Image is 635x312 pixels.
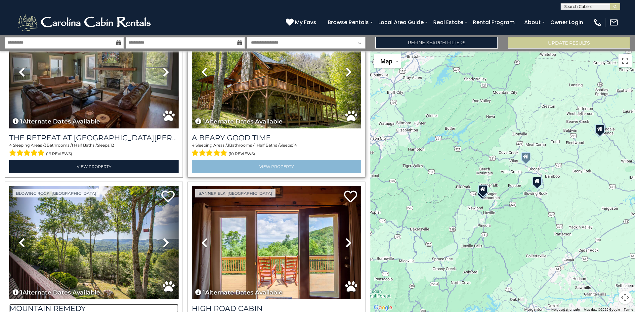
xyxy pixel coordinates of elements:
[547,17,586,28] a: Owner Login
[46,150,72,158] span: (16 reviews)
[192,160,361,173] a: View Property
[609,18,618,27] img: mail-regular-white.png
[9,186,179,299] img: thumbnail_163266957.jpeg
[375,37,498,49] a: Refine Search Filters
[227,143,229,148] span: 3
[9,142,179,158] div: Sleeping Areas / Bathrooms / Sleeps:
[372,303,394,312] a: Open this area in Google Maps (opens a new window)
[286,18,318,27] a: My Favs
[192,15,361,128] img: thumbnail_163275464.jpeg
[9,15,179,128] img: thumbnail_163270081.jpeg
[521,17,544,28] a: About
[372,303,394,312] img: Google
[44,143,47,148] span: 3
[110,143,114,148] span: 12
[374,54,401,68] button: Change map style
[192,142,361,158] div: Sleeping Areas / Bathrooms / Sleeps:
[9,133,179,142] a: The Retreat at [GEOGRAPHIC_DATA][PERSON_NAME]
[295,18,316,26] span: My Favs
[551,307,580,312] button: Keyboard shortcuts
[13,289,100,297] button: 1Alternate Dates Available
[195,289,282,297] button: 1Alternate Dates Available
[192,186,361,299] img: thumbnail_163263456.jpeg
[195,189,275,197] a: Banner Elk, [GEOGRAPHIC_DATA]
[195,118,282,126] button: 1Alternate Dates Available
[229,150,255,158] span: (10 reviews)
[13,118,100,126] button: 1Alternate Dates Available
[618,54,632,67] button: Toggle fullscreen view
[72,143,97,148] span: 1 Half Baths /
[192,133,361,142] a: A Beary Good Time
[344,190,357,204] a: Add to favorites
[324,17,372,28] a: Browse Rentals
[9,160,179,173] a: View Property
[17,13,154,32] img: White-1-2.png
[13,189,100,197] a: Blowing Rock, [GEOGRAPHIC_DATA]
[380,58,392,65] span: Map
[254,143,279,148] span: 1 Half Baths /
[618,291,632,304] button: Map camera controls
[430,17,467,28] a: Real Estate
[20,289,22,297] span: 1
[293,143,297,148] span: 14
[20,118,22,126] span: 1
[375,17,427,28] a: Local Area Guide
[508,37,630,49] button: Update Results
[203,289,205,297] span: 1
[9,143,12,148] span: 4
[624,308,633,311] a: Terms (opens in new tab)
[192,143,194,148] span: 4
[9,133,179,142] h3: The Retreat at Mountain Meadows
[203,118,205,126] span: 1
[584,308,620,311] span: Map data ©2025 Google
[470,17,518,28] a: Rental Program
[593,18,602,27] img: phone-regular-white.png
